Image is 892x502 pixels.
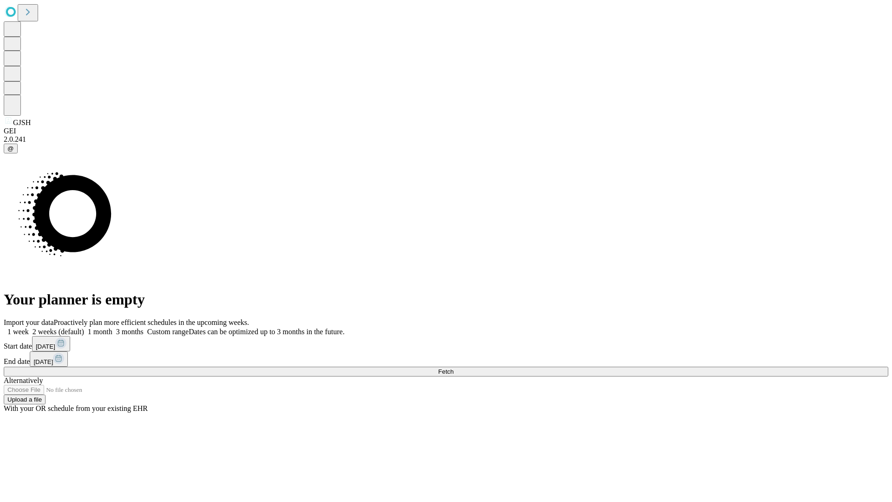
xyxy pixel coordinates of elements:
div: End date [4,351,888,367]
span: With your OR schedule from your existing EHR [4,404,148,412]
button: [DATE] [32,336,70,351]
div: Start date [4,336,888,351]
span: Alternatively [4,376,43,384]
span: Import your data [4,318,54,326]
button: Upload a file [4,395,46,404]
div: 2.0.241 [4,135,888,144]
button: @ [4,144,18,153]
button: [DATE] [30,351,68,367]
span: Custom range [147,328,189,336]
span: 2 weeks (default) [33,328,84,336]
span: 3 months [116,328,144,336]
span: @ [7,145,14,152]
span: 1 week [7,328,29,336]
span: [DATE] [36,343,55,350]
h1: Your planner is empty [4,291,888,308]
span: Proactively plan more efficient schedules in the upcoming weeks. [54,318,249,326]
span: [DATE] [33,358,53,365]
span: GJSH [13,119,31,126]
div: GEI [4,127,888,135]
span: 1 month [88,328,112,336]
button: Fetch [4,367,888,376]
span: Dates can be optimized up to 3 months in the future. [189,328,344,336]
span: Fetch [438,368,453,375]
